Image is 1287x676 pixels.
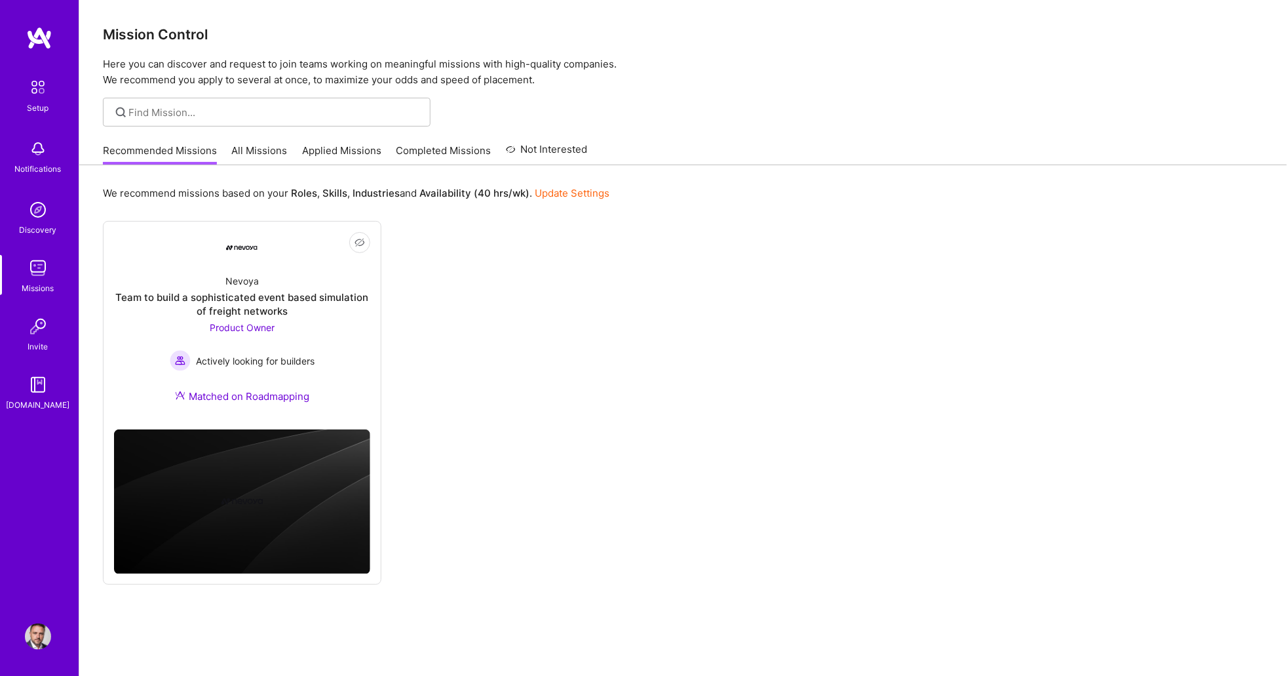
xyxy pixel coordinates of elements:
a: Company LogoNevoyaTeam to build a sophisticated event based simulation of freight networksProduct... [114,232,370,419]
p: Here you can discover and request to join teams working on meaningful missions with high-quality ... [103,56,1263,88]
img: bell [25,136,51,162]
a: Applied Missions [302,144,381,165]
i: icon EyeClosed [355,237,365,248]
p: We recommend missions based on your , , and . [103,186,609,200]
img: Company Logo [226,245,258,250]
img: logo [26,26,52,50]
img: discovery [25,197,51,223]
a: Recommended Missions [103,144,217,165]
img: guide book [25,372,51,398]
a: Update Settings [535,187,609,199]
img: teamwork [25,255,51,281]
div: Nevoya [225,274,259,288]
b: Industries [353,187,400,199]
b: Availability (40 hrs/wk) [419,187,529,199]
b: Roles [291,187,317,199]
div: Team to build a sophisticated event based simulation of freight networks [114,290,370,318]
h3: Mission Control [103,26,1263,43]
img: Actively looking for builders [170,350,191,371]
a: User Avatar [22,624,54,650]
div: Discovery [20,223,57,237]
input: Find Mission... [129,106,421,119]
a: Completed Missions [396,144,491,165]
div: Notifications [15,162,62,176]
img: Company logo [221,481,263,523]
img: setup [24,73,52,101]
img: cover [114,429,370,574]
i: icon SearchGrey [113,105,128,120]
a: All Missions [232,144,288,165]
a: Not Interested [506,142,588,165]
span: Actively looking for builders [196,354,315,368]
img: Ateam Purple Icon [175,390,185,401]
div: Setup [28,101,49,115]
span: Product Owner [210,322,275,333]
img: Invite [25,313,51,340]
div: [DOMAIN_NAME] [7,398,70,412]
img: User Avatar [25,624,51,650]
div: Invite [28,340,48,353]
div: Missions [22,281,54,295]
div: Matched on Roadmapping [175,389,309,403]
b: Skills [322,187,347,199]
